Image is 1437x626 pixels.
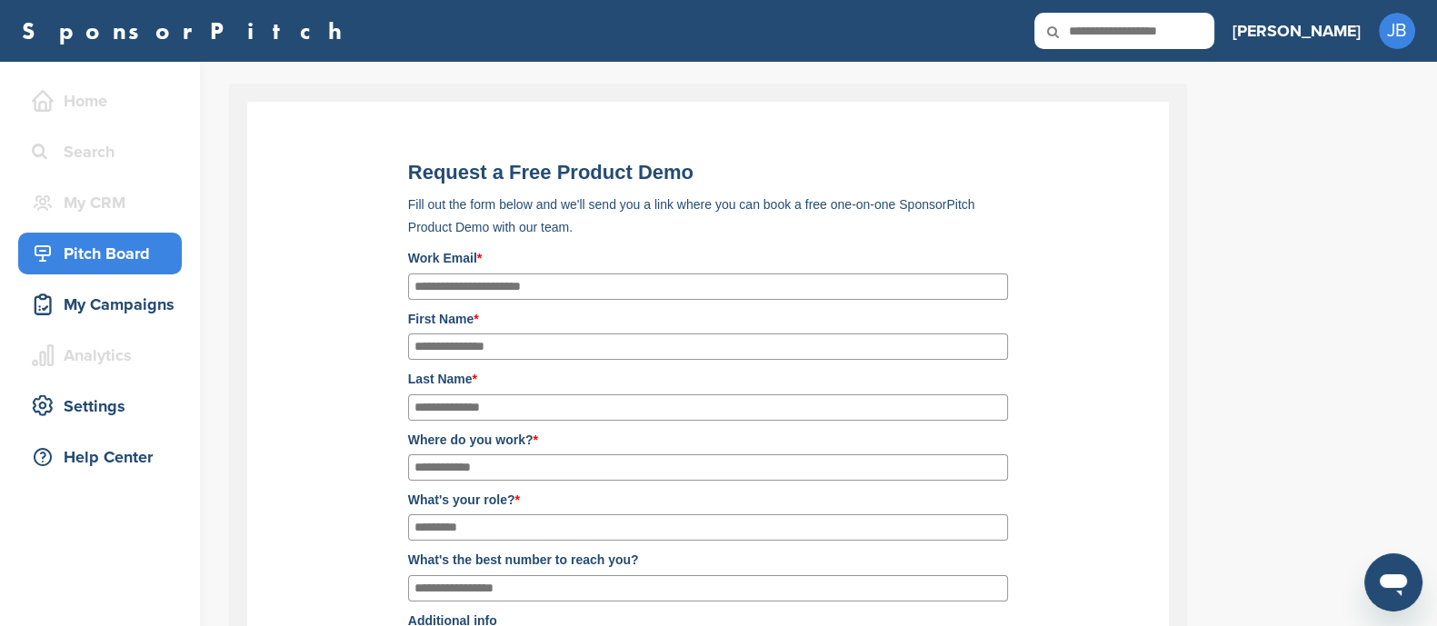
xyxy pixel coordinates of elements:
iframe: Button to launch messaging window [1364,553,1422,611]
div: Home [27,84,182,117]
div: Analytics [27,339,182,372]
label: First Name [408,309,1008,329]
a: [PERSON_NAME] [1232,11,1361,51]
div: Pitch Board [27,237,182,270]
a: My Campaigns [18,283,182,325]
label: Last Name [408,369,1008,389]
span: JB [1379,13,1415,49]
a: SponsorPitch [22,19,354,43]
div: My Campaigns [27,288,182,321]
label: Where do you work? [408,430,1008,450]
a: Analytics [18,334,182,376]
label: What's the best number to reach you? [408,550,1008,570]
div: My CRM [27,186,182,219]
a: Settings [18,385,182,427]
div: Search [27,135,182,168]
title: Request a Free Product Demo [408,161,1008,184]
h3: [PERSON_NAME] [1232,18,1361,44]
div: Help Center [27,441,182,473]
a: Home [18,80,182,122]
p: Fill out the form below and we'll send you a link where you can book a free one-on-one SponsorPit... [408,194,1008,239]
a: Pitch Board [18,233,182,274]
a: My CRM [18,182,182,224]
a: Search [18,131,182,173]
label: What's your role? [408,490,1008,510]
label: Work Email [408,248,1008,268]
a: Help Center [18,436,182,478]
div: Settings [27,390,182,422]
